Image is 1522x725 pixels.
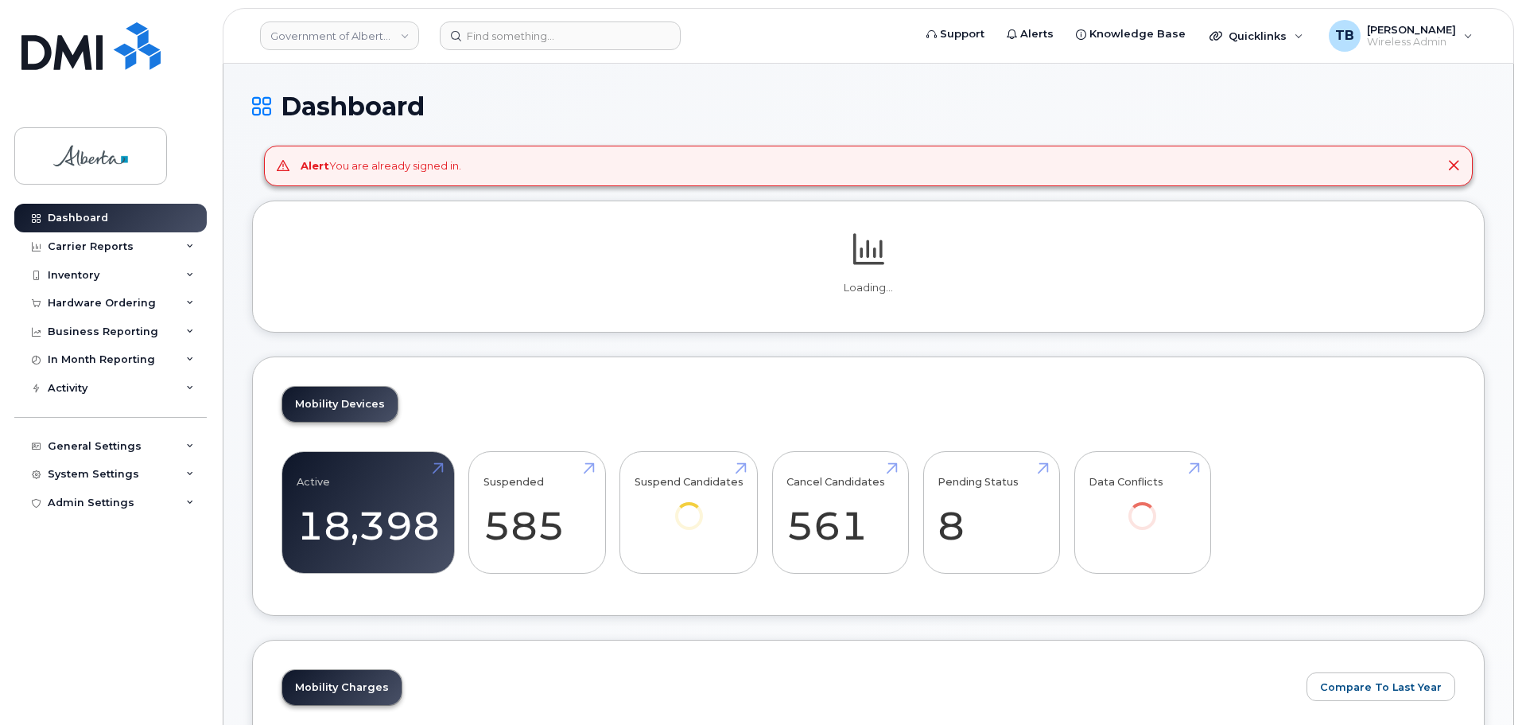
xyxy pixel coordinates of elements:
a: Mobility Devices [282,387,398,422]
a: Data Conflicts [1089,460,1196,552]
a: Pending Status 8 [938,460,1045,565]
a: Suspend Candidates [635,460,744,552]
div: You are already signed in. [301,158,461,173]
span: Compare To Last Year [1320,680,1442,695]
p: Loading... [281,281,1455,295]
strong: Alert [301,159,329,172]
a: Suspended 585 [483,460,591,565]
a: Active 18,398 [297,460,440,565]
a: Cancel Candidates 561 [786,460,894,565]
h1: Dashboard [252,92,1485,120]
a: Mobility Charges [282,670,402,705]
button: Compare To Last Year [1307,672,1455,701]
